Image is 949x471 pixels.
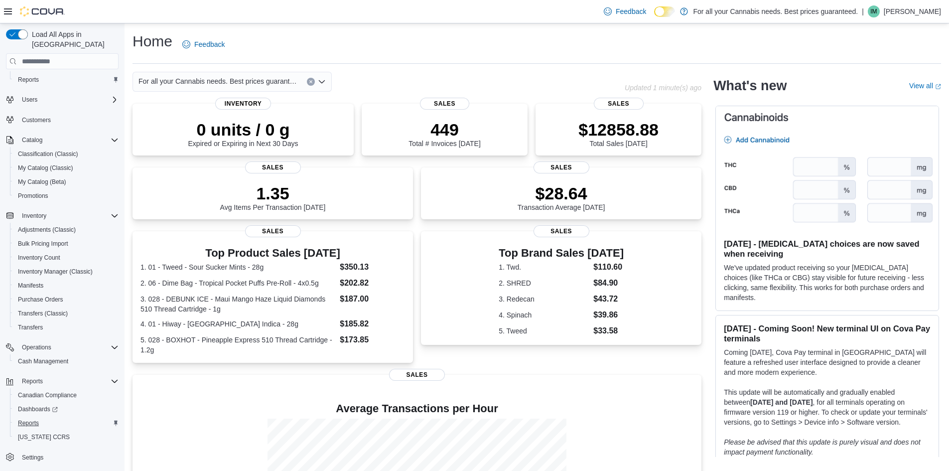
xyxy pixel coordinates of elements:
span: Operations [18,341,119,353]
button: Purchase Orders [10,293,123,307]
p: [PERSON_NAME] [884,5,941,17]
button: Inventory Manager (Classic) [10,265,123,279]
span: Catalog [18,134,119,146]
a: View allExternal link [909,82,941,90]
dt: 1. 01 - Tweed - Sour Sucker Mints - 28g [140,262,336,272]
button: Customers [2,113,123,127]
button: Operations [2,340,123,354]
h3: [DATE] - Coming Soon! New terminal UI on Cova Pay terminals [724,323,931,343]
button: Inventory Count [10,251,123,265]
span: Sales [245,161,301,173]
span: Users [22,96,37,104]
input: Dark Mode [654,6,675,17]
span: Classification (Classic) [18,150,78,158]
dd: $187.00 [340,293,405,305]
a: Cash Management [14,355,72,367]
dd: $173.85 [340,334,405,346]
span: My Catalog (Classic) [14,162,119,174]
a: My Catalog (Classic) [14,162,77,174]
span: Inventory [215,98,271,110]
span: Canadian Compliance [14,389,119,401]
button: Bulk Pricing Import [10,237,123,251]
span: Purchase Orders [18,296,63,304]
span: Users [18,94,119,106]
dt: 2. SHRED [499,278,589,288]
button: Reports [10,73,123,87]
p: Updated 1 minute(s) ago [625,84,701,92]
p: 1.35 [220,183,326,203]
div: Avg Items Per Transaction [DATE] [220,183,326,211]
dd: $350.13 [340,261,405,273]
dt: 4. 01 - Hiway - [GEOGRAPHIC_DATA] Indica - 28g [140,319,336,329]
h4: Average Transactions per Hour [140,403,693,415]
a: Classification (Classic) [14,148,82,160]
button: Canadian Compliance [10,388,123,402]
dt: 2. 06 - Dime Bag - Tropical Pocket Puffs Pre-Roll - 4x0.5g [140,278,336,288]
span: Transfers [14,321,119,333]
a: Settings [18,452,47,464]
span: My Catalog (Beta) [18,178,66,186]
span: Transfers [18,323,43,331]
span: Dashboards [14,403,119,415]
span: Promotions [14,190,119,202]
button: Classification (Classic) [10,147,123,161]
span: Transfers (Classic) [18,310,68,317]
span: My Catalog (Classic) [18,164,73,172]
span: My Catalog (Beta) [14,176,119,188]
span: Load All Apps in [GEOGRAPHIC_DATA] [28,29,119,49]
h1: Home [133,31,172,51]
p: $12858.88 [578,120,659,140]
button: Users [2,93,123,107]
span: Reports [22,377,43,385]
a: Dashboards [14,403,62,415]
span: Reports [18,375,119,387]
span: Feedback [616,6,646,16]
span: Bulk Pricing Import [18,240,68,248]
dt: 3. 028 - DEBUNK ICE - Maui Mango Haze Liquid Diamonds 510 Thread Cartridge - 1g [140,294,336,314]
em: Please be advised that this update is purely visual and does not impact payment functionality. [724,438,921,456]
span: Promotions [18,192,48,200]
dd: $84.90 [593,277,624,289]
a: Canadian Compliance [14,389,81,401]
p: $28.64 [518,183,605,203]
span: Customers [18,114,119,126]
span: Settings [18,451,119,464]
span: Inventory Manager (Classic) [14,266,119,278]
div: Total Sales [DATE] [578,120,659,148]
button: Adjustments (Classic) [10,223,123,237]
span: Classification (Classic) [14,148,119,160]
span: Transfers (Classic) [14,308,119,319]
span: Canadian Compliance [18,391,77,399]
strong: [DATE] and [DATE] [750,398,813,406]
span: Inventory [18,210,119,222]
span: Adjustments (Classic) [18,226,76,234]
button: My Catalog (Classic) [10,161,123,175]
button: Transfers (Classic) [10,307,123,320]
button: Inventory [18,210,50,222]
button: Reports [2,374,123,388]
span: IM [870,5,877,17]
a: [US_STATE] CCRS [14,431,74,443]
span: Inventory Count [14,252,119,264]
a: My Catalog (Beta) [14,176,70,188]
span: Cash Management [14,355,119,367]
span: Reports [18,419,39,427]
p: For all your Cannabis needs. Best prices guaranteed. [693,5,858,17]
dd: $202.82 [340,277,405,289]
span: Sales [534,225,589,237]
dd: $43.72 [593,293,624,305]
button: Manifests [10,279,123,293]
span: Bulk Pricing Import [14,238,119,250]
h3: Top Brand Sales [DATE] [499,247,624,259]
span: Inventory Manager (Classic) [18,268,93,276]
a: Feedback [178,34,229,54]
a: Reports [14,74,43,86]
svg: External link [935,84,941,90]
span: Inventory Count [18,254,60,262]
dd: $185.82 [340,318,405,330]
span: Sales [389,369,445,381]
button: Promotions [10,189,123,203]
span: Manifests [14,280,119,292]
dt: 4. Spinach [499,310,589,320]
span: [US_STATE] CCRS [18,433,70,441]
